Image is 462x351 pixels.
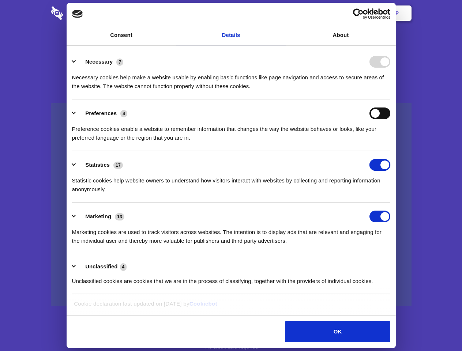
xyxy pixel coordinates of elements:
div: Preference cookies enable a website to remember information that changes the way the website beha... [72,119,390,142]
button: Statistics (17) [72,159,128,171]
img: logo-wordmark-white-trans-d4663122ce5f474addd5e946df7df03e33cb6a1c49d2221995e7729f52c070b2.svg [51,6,113,20]
button: Necessary (7) [72,56,128,68]
div: Necessary cookies help make a website usable by enabling basic functions like page navigation and... [72,68,390,91]
a: About [286,25,396,45]
label: Statistics [85,162,110,168]
button: Unclassified (4) [72,262,131,271]
a: Contact [297,2,330,24]
span: 4 [120,263,127,271]
label: Marketing [85,213,111,219]
a: Cookiebot [189,301,217,307]
img: logo [72,10,83,18]
span: 17 [113,162,123,169]
a: Details [176,25,286,45]
button: OK [285,321,390,342]
div: Unclassified cookies are cookies that we are in the process of classifying, together with the pro... [72,271,390,286]
div: Cookie declaration last updated on [DATE] by [68,299,394,314]
span: 13 [115,213,124,220]
h1: Eliminate Slack Data Loss. [51,33,412,59]
a: Pricing [215,2,247,24]
span: 7 [116,58,123,66]
a: Usercentrics Cookiebot - opens in a new window [326,8,390,19]
iframe: Drift Widget Chat Controller [425,314,453,342]
div: Statistic cookies help website owners to understand how visitors interact with websites by collec... [72,171,390,194]
button: Marketing (13) [72,211,129,222]
label: Preferences [85,110,117,116]
a: Wistia video thumbnail [51,103,412,306]
button: Preferences (4) [72,107,132,119]
a: Consent [67,25,176,45]
div: Marketing cookies are used to track visitors across websites. The intention is to display ads tha... [72,222,390,245]
a: Login [332,2,364,24]
span: 4 [120,110,127,117]
h4: Auto-redaction of sensitive data, encrypted data sharing and self-destructing private chats. Shar... [51,67,412,91]
label: Necessary [85,58,113,65]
